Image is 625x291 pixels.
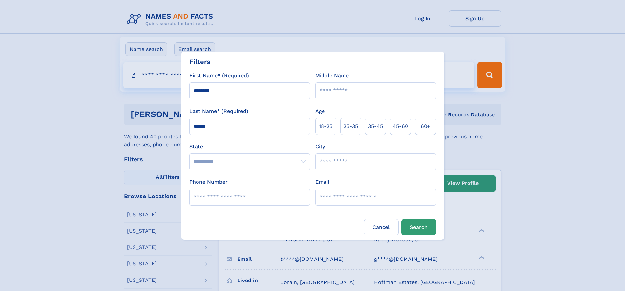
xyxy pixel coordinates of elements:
[421,122,430,130] span: 60+
[401,219,436,235] button: Search
[189,107,248,115] label: Last Name* (Required)
[368,122,383,130] span: 35‑45
[189,178,228,186] label: Phone Number
[315,107,325,115] label: Age
[315,178,329,186] label: Email
[315,143,325,151] label: City
[315,72,349,80] label: Middle Name
[189,143,310,151] label: State
[344,122,358,130] span: 25‑35
[189,72,249,80] label: First Name* (Required)
[364,219,399,235] label: Cancel
[319,122,332,130] span: 18‑25
[393,122,408,130] span: 45‑60
[189,57,210,67] div: Filters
